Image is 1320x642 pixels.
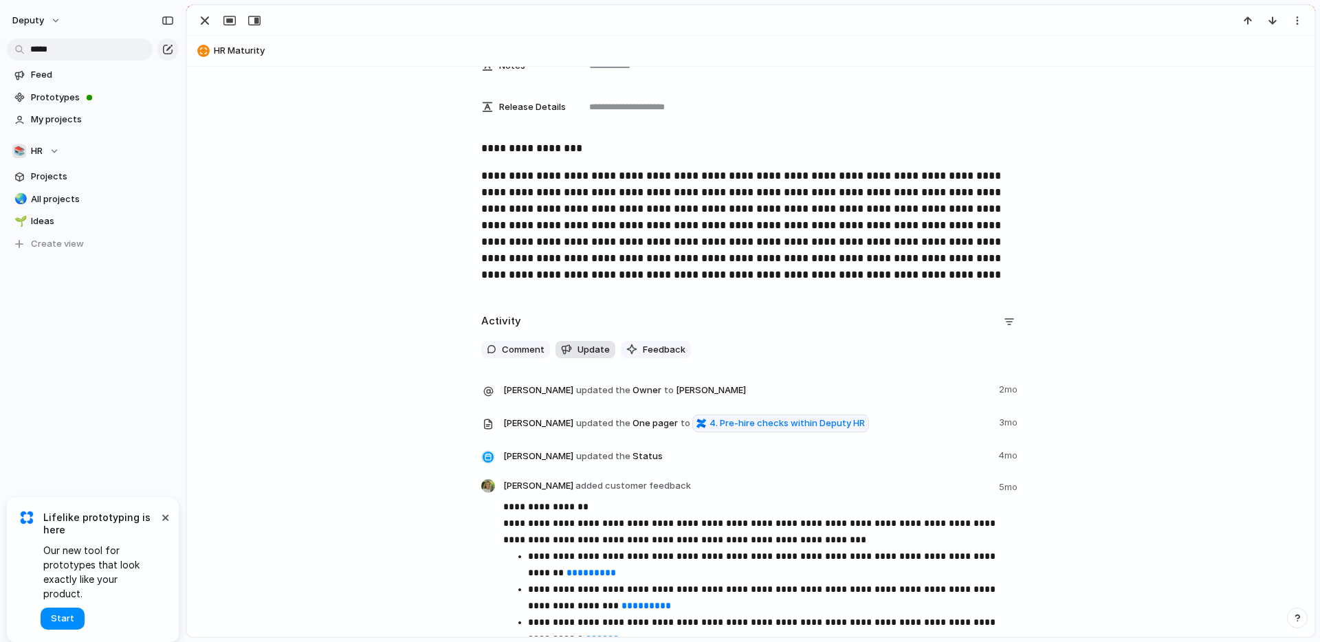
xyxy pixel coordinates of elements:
[7,109,179,130] a: My projects
[555,341,615,359] button: Update
[999,480,1020,494] span: 5mo
[7,141,179,162] button: 📚HR
[12,144,26,158] div: 📚
[502,343,544,357] span: Comment
[643,343,685,357] span: Feedback
[31,68,174,82] span: Feed
[676,384,746,397] span: [PERSON_NAME]
[14,214,24,230] div: 🌱
[681,417,690,430] span: to
[481,313,521,329] h2: Activity
[7,87,179,108] a: Prototypes
[7,166,179,187] a: Projects
[999,413,1020,430] span: 3mo
[503,479,691,493] span: [PERSON_NAME]
[503,380,991,399] span: Owner
[576,384,630,397] span: updated the
[709,417,865,430] span: 4. Pre-hire checks within Deputy HR
[31,144,43,158] span: HR
[12,14,44,27] span: deputy
[621,341,691,359] button: Feedback
[998,446,1020,463] span: 4mo
[14,191,24,207] div: 🌏
[577,343,610,357] span: Update
[31,91,174,104] span: Prototypes
[503,417,573,430] span: [PERSON_NAME]
[576,417,630,430] span: updated the
[7,211,179,232] a: 🌱Ideas
[499,100,566,114] span: Release Details
[31,113,174,126] span: My projects
[43,543,158,601] span: Our new tool for prototypes that look exactly like your product.
[157,509,173,525] button: Dismiss
[664,384,674,397] span: to
[31,214,174,228] span: Ideas
[6,10,68,32] button: deputy
[576,450,630,463] span: updated the
[503,450,573,463] span: [PERSON_NAME]
[12,192,26,206] button: 🌏
[12,214,26,228] button: 🌱
[31,170,174,184] span: Projects
[575,480,691,491] span: added customer feedback
[51,612,74,626] span: Start
[692,414,869,432] a: 4. Pre-hire checks within Deputy HR
[503,413,991,432] span: One pager
[41,608,85,630] button: Start
[43,511,158,536] span: Lifelike prototyping is here
[7,234,179,254] button: Create view
[503,384,573,397] span: [PERSON_NAME]
[31,192,174,206] span: All projects
[7,189,179,210] a: 🌏All projects
[503,446,990,465] span: Status
[7,65,179,85] a: Feed
[193,40,1308,62] button: HR Maturity
[481,341,550,359] button: Comment
[214,44,1308,58] span: HR Maturity
[999,380,1020,397] span: 2mo
[31,237,84,251] span: Create view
